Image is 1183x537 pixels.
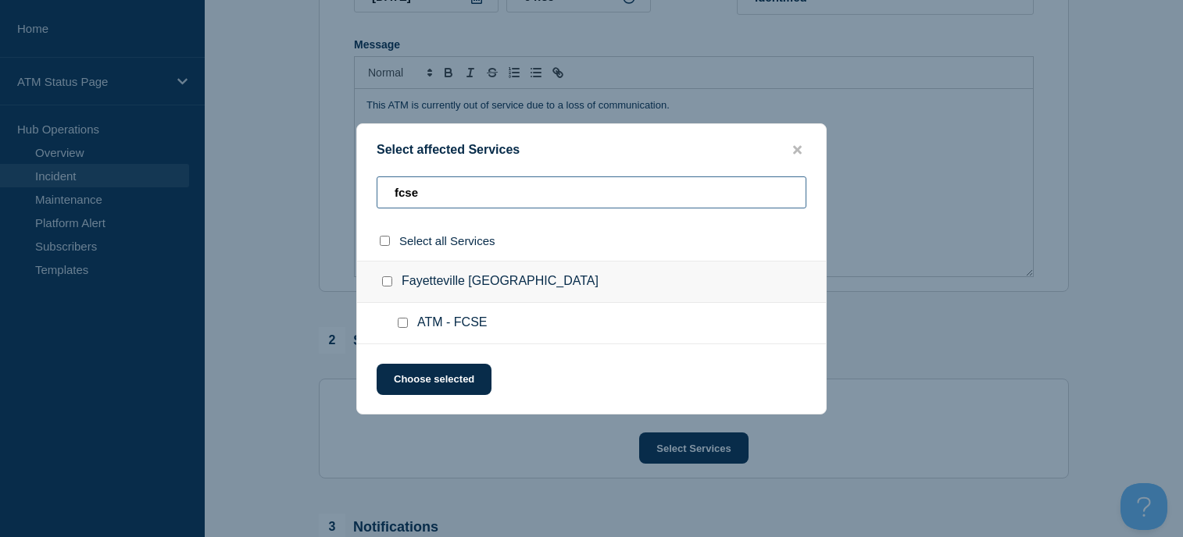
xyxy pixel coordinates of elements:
[357,143,826,158] div: Select affected Services
[398,318,408,328] input: ATM - FCSE checkbox
[357,261,826,303] div: Fayetteville [GEOGRAPHIC_DATA]
[377,364,491,395] button: Choose selected
[788,143,806,158] button: close button
[417,315,487,331] span: ATM - FCSE
[399,234,495,247] span: Select all Services
[382,276,392,286] input: Fayetteville GA checkbox
[380,236,390,246] input: select all checkbox
[377,176,806,208] input: Search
